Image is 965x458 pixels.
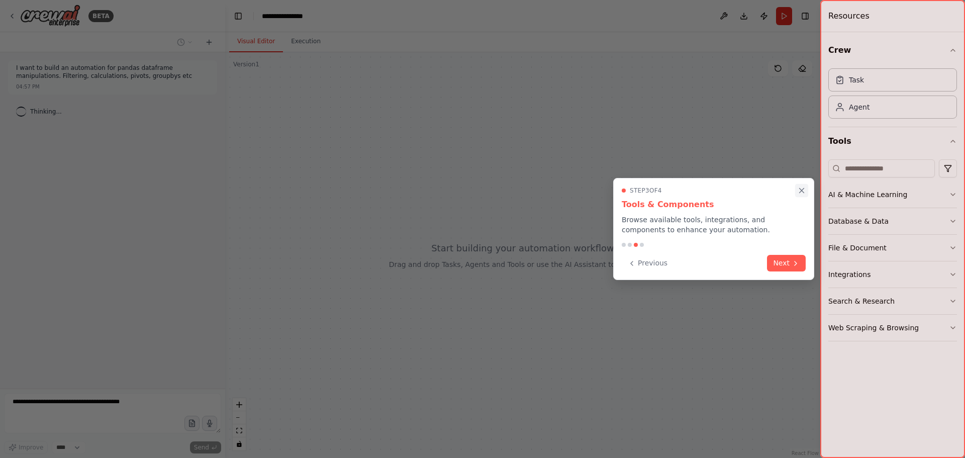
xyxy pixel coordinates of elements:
p: Browse available tools, integrations, and components to enhance your automation. [622,215,806,235]
button: Previous [622,255,673,271]
button: Next [767,255,806,271]
button: Hide left sidebar [231,9,245,23]
span: Step 3 of 4 [630,187,662,195]
button: Close walkthrough [795,184,808,197]
h3: Tools & Components [622,199,806,211]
